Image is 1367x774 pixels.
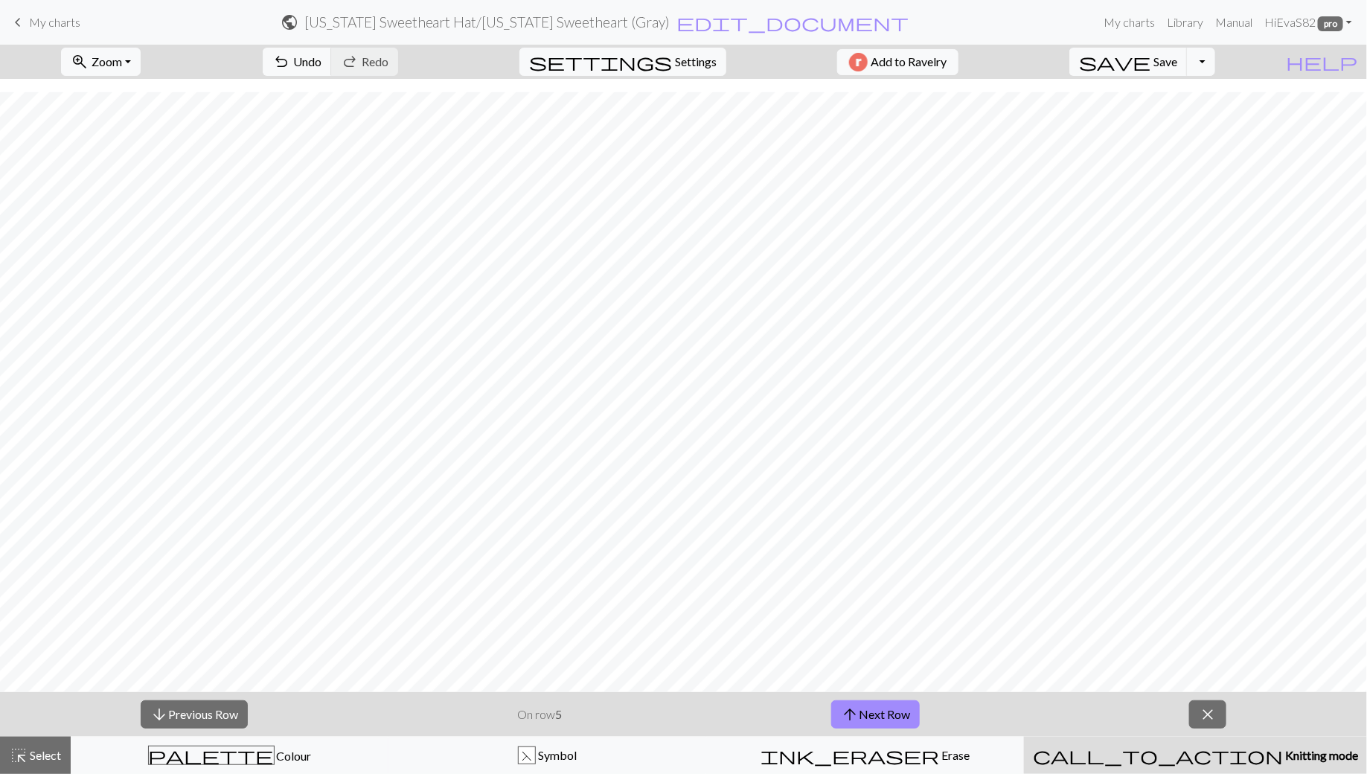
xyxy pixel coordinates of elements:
[1318,16,1343,31] span: pro
[837,49,958,75] button: Add to Ravelry
[71,51,89,72] span: zoom_in
[1153,54,1177,68] span: Save
[831,700,920,729] button: Next Row
[849,53,868,71] img: Ravelry
[29,15,80,29] span: My charts
[529,53,672,71] i: Settings
[9,12,27,33] span: keyboard_arrow_left
[1069,48,1188,76] button: Save
[92,54,122,68] span: Zoom
[1079,51,1150,72] span: save
[939,748,970,762] span: Erase
[10,745,28,766] span: highlight_alt
[675,53,717,71] span: Settings
[1033,745,1283,766] span: call_to_action
[1161,7,1209,37] a: Library
[293,54,321,68] span: Undo
[555,707,562,721] strong: 5
[536,748,577,762] span: Symbol
[71,737,388,774] button: Colour
[28,748,61,762] span: Select
[1286,51,1357,72] span: help
[1283,748,1358,762] span: Knitting mode
[141,700,248,729] button: Previous Row
[150,704,168,725] span: arrow_downward
[1024,737,1367,774] button: Knitting mode
[1258,7,1358,37] a: HiEvaS82 pro
[304,13,670,31] h2: [US_STATE] Sweetheart Hat / [US_STATE] Sweetheart (Gray)
[149,745,274,766] span: palette
[519,48,726,76] button: SettingsSettings
[61,48,141,76] button: Zoom
[263,48,332,76] button: Undo
[1098,7,1161,37] a: My charts
[517,706,562,723] p: On row
[388,737,706,774] button: F Symbol
[761,745,939,766] span: ink_eraser
[275,749,312,763] span: Colour
[519,747,535,765] div: F
[281,12,298,33] span: public
[871,53,947,71] span: Add to Ravelry
[706,737,1024,774] button: Erase
[1209,7,1258,37] a: Manual
[529,51,672,72] span: settings
[272,51,290,72] span: undo
[9,10,80,35] a: My charts
[1199,704,1217,725] span: close
[677,12,909,33] span: edit_document
[841,704,859,725] span: arrow_upward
